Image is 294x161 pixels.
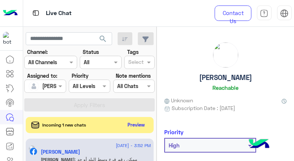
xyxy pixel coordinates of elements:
img: picture [213,43,238,67]
span: [DATE] - 3:52 PM [116,142,151,149]
h6: Reachable [212,84,239,91]
span: search [98,34,107,43]
img: hulul-logo.png [246,132,272,157]
img: Logo [3,6,18,21]
label: Tags [127,48,139,56]
img: tab [280,9,288,18]
img: tab [260,9,268,18]
h5: [PERSON_NAME] [199,73,252,82]
button: Apply Filters [24,98,155,111]
h5: Mohamed Hassan [41,149,80,155]
h6: Priority [164,129,183,135]
a: Contact Us [215,6,251,21]
label: Assigned to: [27,72,57,80]
label: Channel: [27,48,48,56]
label: Priority [72,72,89,80]
span: Unknown [164,96,193,104]
img: tab [31,8,40,18]
p: Live Chat [46,8,72,18]
img: defaultAdmin.png [29,81,39,91]
img: picture [29,145,35,152]
span: Subscription Date : [DATE] [172,104,235,112]
button: search [94,32,112,48]
img: 713415422032625 [3,32,16,45]
span: Incoming 1 new chats [42,122,86,128]
label: Note mentions [116,72,151,80]
label: Status [83,48,99,56]
a: tab [257,6,272,21]
button: Preview [125,120,148,130]
img: Facebook [30,148,37,155]
div: Select [127,58,144,67]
